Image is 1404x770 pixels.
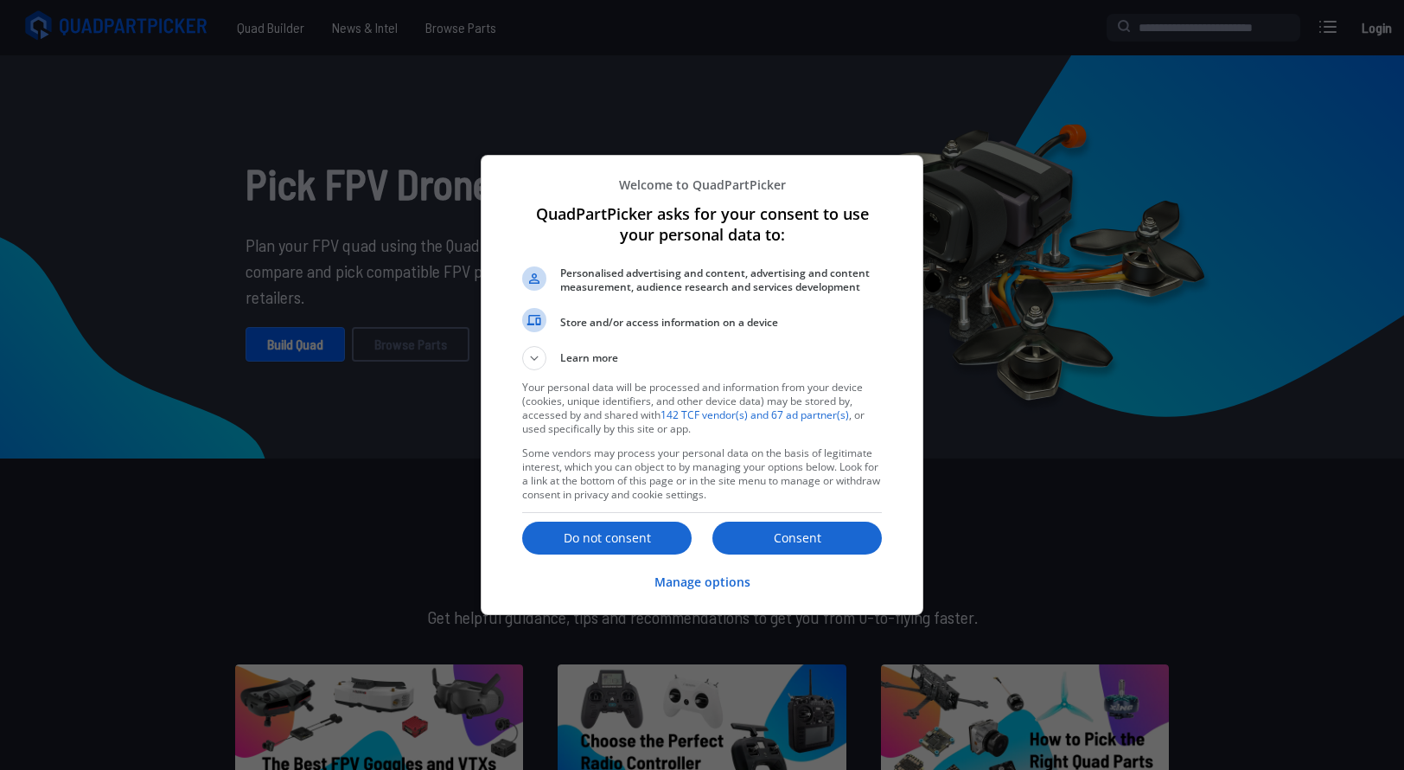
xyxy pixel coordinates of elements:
span: Store and/or access information on a device [560,316,882,330]
p: Manage options [654,574,750,591]
p: Your personal data will be processed and information from your device (cookies, unique identifier... [522,381,882,436]
p: Consent [712,529,882,547]
div: QuadPartPicker asks for your consent to use your personal data to: [481,155,923,615]
button: Manage options [654,564,750,601]
p: Welcome to QuadPartPicker [522,176,882,193]
a: 142 TCF vendor(s) and 67 ad partner(s) [661,407,849,422]
span: Personalised advertising and content, advertising and content measurement, audience research and ... [560,266,882,294]
button: Consent [712,522,882,555]
button: Do not consent [522,522,692,555]
p: Some vendors may process your personal data on the basis of legitimate interest, which you can ob... [522,446,882,502]
span: Learn more [560,350,618,370]
h1: QuadPartPicker asks for your consent to use your personal data to: [522,203,882,245]
p: Do not consent [522,529,692,547]
button: Learn more [522,346,882,370]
